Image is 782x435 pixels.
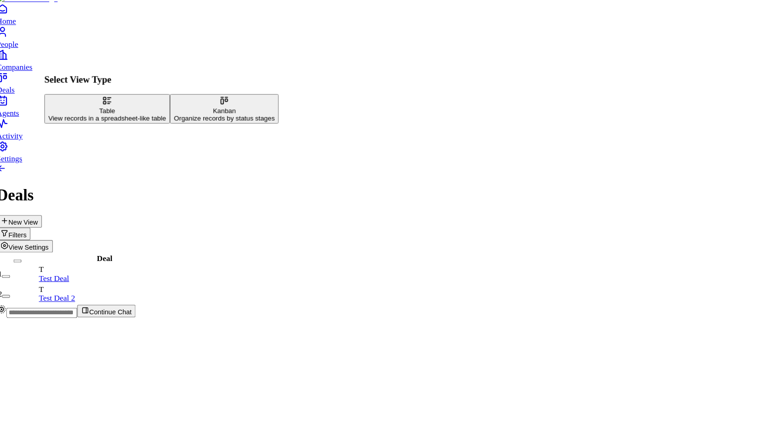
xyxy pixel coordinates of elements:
div: T [42,270,156,278]
div: Continue Chat [4,287,778,300]
h1: Deals [4,179,778,196]
h3: Select View Type [47,77,262,87]
span: People [4,46,24,53]
a: Test Deal 2 [42,278,76,286]
a: People [4,33,778,53]
div: Open natural language filter [4,217,778,229]
span: View Settings [15,232,51,239]
button: KanbanOrganize records by status stages [162,95,262,122]
span: Companies [4,67,36,74]
a: Deals [4,75,778,95]
a: Companies [4,54,778,74]
div: View records in a spreadsheet-like table [51,114,159,121]
button: Open natural language filter [4,217,35,229]
span: Deals [4,87,20,95]
a: Settings [4,138,778,158]
span: 2 [5,274,9,281]
div: Kanban [166,107,258,114]
span: 1 [5,256,9,263]
span: Continue Chat [88,291,127,298]
span: Activity [4,129,27,137]
a: Agents [4,96,778,116]
button: Continue Chat [77,288,131,299]
div: T [42,251,156,260]
div: Organize records by status stages [166,114,258,121]
div: Table [51,107,159,114]
a: Test Deal [42,260,70,267]
button: New View [4,206,45,217]
a: Home [4,12,778,32]
a: Activity [4,117,778,137]
span: Deal [95,241,109,249]
span: Agents [4,108,24,116]
button: View Settings [4,229,55,240]
img: Item Brain Logo [4,4,60,12]
button: TableView records in a spreadsheet-like table [47,95,162,122]
span: Home [4,25,21,32]
span: Settings [4,150,27,158]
